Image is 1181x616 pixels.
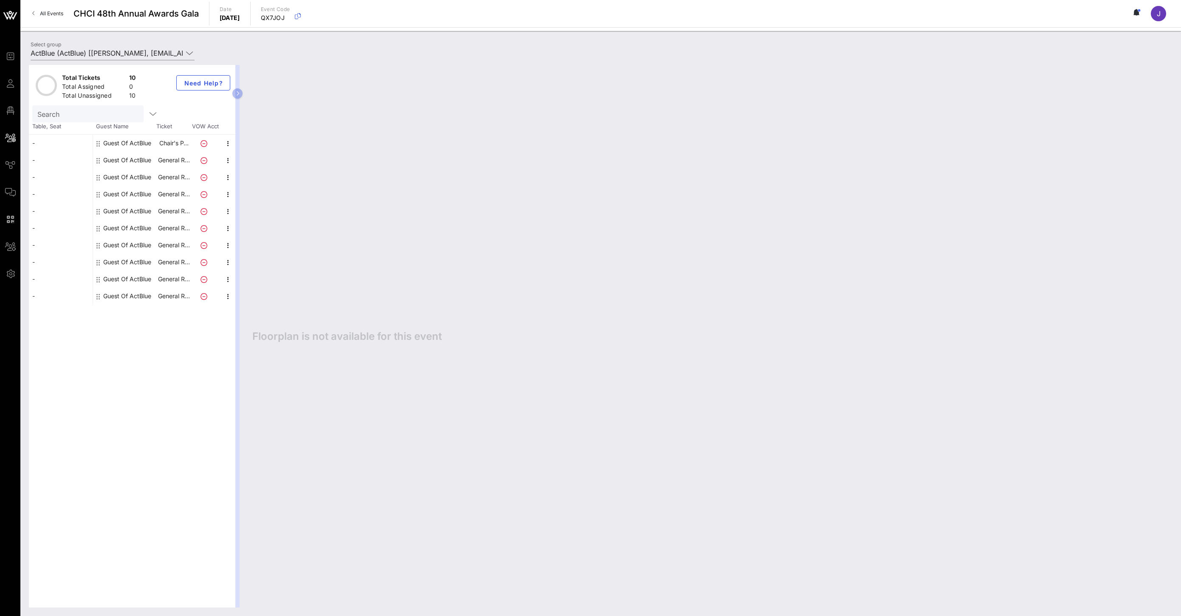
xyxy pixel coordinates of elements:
[156,122,190,131] span: Ticket
[29,152,93,169] div: -
[29,122,93,131] span: Table, Seat
[62,91,126,102] div: Total Unassigned
[103,237,151,254] div: Guest Of ActBlue
[157,135,191,152] p: Chair's P…
[29,271,93,288] div: -
[129,73,136,84] div: 10
[261,5,290,14] p: Event Code
[220,5,240,14] p: Date
[103,186,151,203] div: Guest Of ActBlue
[73,7,199,20] span: CHCI 48th Annual Awards Gala
[29,220,93,237] div: -
[103,254,151,271] div: Guest Of ActBlue
[29,186,93,203] div: -
[157,152,191,169] p: General R…
[261,14,290,22] p: QX7JOJ
[103,220,151,237] div: Guest Of ActBlue
[220,14,240,22] p: [DATE]
[157,271,191,288] p: General R…
[29,169,93,186] div: -
[29,254,93,271] div: -
[29,237,93,254] div: -
[1151,6,1166,21] div: J
[157,254,191,271] p: General R…
[157,203,191,220] p: General R…
[62,82,126,93] div: Total Assigned
[129,82,136,93] div: 0
[157,220,191,237] p: General R…
[190,122,220,131] span: VOW Acct
[103,169,151,186] div: Guest Of ActBlue
[157,288,191,305] p: General R…
[103,152,151,169] div: Guest Of ActBlue
[103,288,151,305] div: Guest Of ActBlue
[27,7,68,20] a: All Events
[29,203,93,220] div: -
[93,122,156,131] span: Guest Name
[103,135,151,152] div: Guest Of ActBlue
[31,41,61,48] label: Select group
[1157,9,1161,18] span: J
[103,271,151,288] div: Guest Of ActBlue
[29,135,93,152] div: -
[29,288,93,305] div: -
[157,169,191,186] p: General R…
[184,79,223,87] span: Need Help?
[129,91,136,102] div: 10
[157,186,191,203] p: General R…
[103,203,151,220] div: Guest Of ActBlue
[252,330,442,343] span: Floorplan is not available for this event
[62,73,126,84] div: Total Tickets
[40,10,63,17] span: All Events
[176,75,230,90] button: Need Help?
[157,237,191,254] p: General R…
